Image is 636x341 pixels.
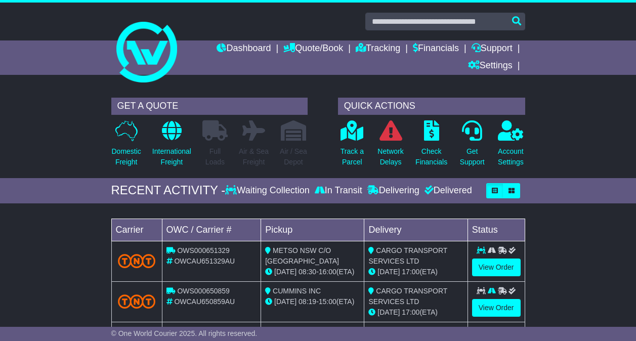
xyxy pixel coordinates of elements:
a: InternationalFreight [152,120,192,173]
span: CARGO TRANSPORT SERVICES LTD [368,246,447,265]
span: OWCAU651329AU [174,257,235,265]
a: Tracking [356,40,400,58]
span: OWS000651329 [177,246,230,254]
span: METSO NSW C/O [GEOGRAPHIC_DATA] [265,246,339,265]
span: 17:00 [402,268,419,276]
a: Settings [468,58,513,75]
div: - (ETA) [265,296,360,307]
span: 16:00 [319,268,336,276]
span: 17:00 [402,308,419,316]
span: CUMMINS INC [273,287,321,295]
td: Status [468,219,525,241]
div: - (ETA) [265,267,360,277]
span: [DATE] [377,308,400,316]
span: 15:00 [319,297,336,306]
div: QUICK ACTIONS [338,98,525,115]
p: Check Financials [415,146,447,167]
td: OWC / Carrier # [162,219,261,241]
img: TNT_Domestic.png [118,254,156,268]
a: View Order [472,299,521,317]
span: CARGO TRANSPORT SERVICES LTD [368,287,447,306]
div: RECENT ACTIVITY - [111,183,226,198]
a: Dashboard [217,40,271,58]
span: OWCAU650859AU [174,297,235,306]
a: AccountSettings [497,120,524,173]
span: © One World Courier 2025. All rights reserved. [111,329,258,337]
a: Quote/Book [283,40,343,58]
a: Financials [413,40,459,58]
a: CheckFinancials [415,120,448,173]
td: Delivery [364,219,468,241]
td: Pickup [261,219,364,241]
span: OWS000650859 [177,287,230,295]
div: In Transit [312,185,365,196]
div: (ETA) [368,267,463,277]
div: (ETA) [368,307,463,318]
a: Support [472,40,513,58]
p: International Freight [152,146,191,167]
a: GetSupport [459,120,485,173]
div: GET A QUOTE [111,98,308,115]
a: View Order [472,259,521,276]
div: Delivering [365,185,422,196]
span: [DATE] [274,297,296,306]
td: Carrier [111,219,162,241]
div: Delivered [422,185,472,196]
p: Network Delays [377,146,403,167]
span: 08:19 [299,297,316,306]
span: 08:30 [299,268,316,276]
p: Full Loads [202,146,228,167]
p: Air & Sea Freight [239,146,269,167]
span: [DATE] [274,268,296,276]
p: Air / Sea Depot [280,146,307,167]
p: Get Support [460,146,485,167]
p: Track a Parcel [341,146,364,167]
div: Waiting Collection [225,185,312,196]
span: [DATE] [377,268,400,276]
p: Account Settings [498,146,524,167]
a: NetworkDelays [377,120,404,173]
a: Track aParcel [340,120,364,173]
img: TNT_Domestic.png [118,294,156,308]
a: DomesticFreight [111,120,142,173]
p: Domestic Freight [112,146,141,167]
